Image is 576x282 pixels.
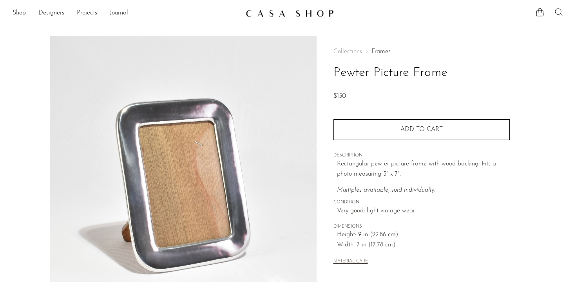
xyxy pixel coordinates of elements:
span: $150 [333,93,346,99]
a: Projects [77,8,97,18]
span: DIMENSIONS [333,223,510,230]
a: Shop [13,8,26,18]
em: Multiples available, sold individually. [337,187,435,193]
span: Add to cart [400,126,443,133]
a: Frames [371,48,391,55]
span: CONDITION [333,199,510,206]
a: Journal [110,8,128,18]
span: Rectangular pewter picture frame with wood backing. [337,161,480,167]
button: MATERIAL CARE [333,259,368,265]
ul: NEW HEADER MENU [13,7,239,20]
span: Height: 9 in (22.86 cm) [337,230,510,240]
span: Very good; light vintage wear. [337,206,510,216]
a: Designers [38,8,64,18]
nav: Breadcrumbs [333,48,510,55]
span: DESCRIPTION [333,152,510,159]
span: Width: 7 in (17.78 cm) [337,240,510,250]
span: Collections [333,48,362,55]
span: Fits a photo measuring 5" x 7". [337,161,496,177]
button: Add to cart [333,119,510,140]
h1: Pewter Picture Frame [333,63,510,83]
nav: Desktop navigation [13,7,239,20]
